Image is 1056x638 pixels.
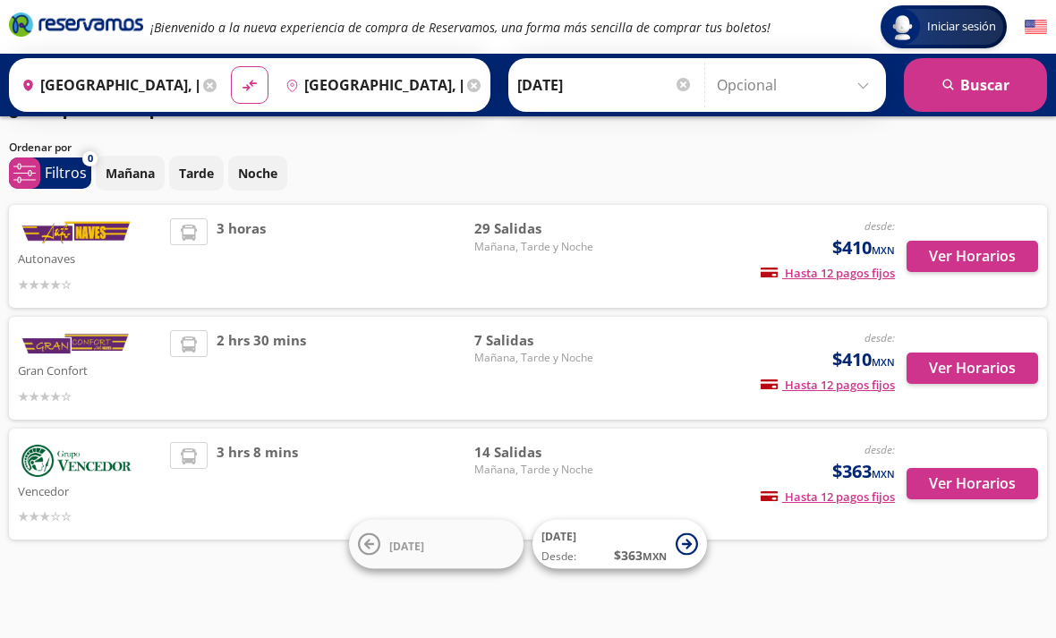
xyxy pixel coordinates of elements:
[474,462,600,478] span: Mañana, Tarde y Noche
[9,157,91,189] button: 0Filtros
[18,442,134,480] img: Vencedor
[864,218,895,234] em: desde:
[228,156,287,191] button: Noche
[106,164,155,183] p: Mañana
[169,156,224,191] button: Tarde
[541,549,576,565] span: Desde:
[1025,16,1047,38] button: English
[88,151,93,166] span: 0
[643,549,667,563] small: MXN
[761,377,895,393] span: Hasta 12 pagos fijos
[761,265,895,281] span: Hasta 12 pagos fijos
[18,359,161,380] p: Gran Confort
[150,19,771,36] em: ¡Bienvenido a la nueva experiencia de compra de Reservamos, una forma más sencilla de comprar tus...
[872,243,895,257] small: MXN
[904,58,1047,112] button: Buscar
[14,63,199,107] input: Buscar Origen
[217,218,266,294] span: 3 horas
[217,442,298,526] span: 3 hrs 8 mins
[907,468,1038,499] button: Ver Horarios
[864,330,895,345] em: desde:
[389,538,424,553] span: [DATE]
[18,330,134,359] img: Gran Confort
[18,247,161,268] p: Autonaves
[474,330,600,351] span: 7 Salidas
[238,164,277,183] p: Noche
[532,520,707,569] button: [DATE]Desde:$363MXN
[761,489,895,505] span: Hasta 12 pagos fijos
[907,241,1038,272] button: Ver Horarios
[474,442,600,463] span: 14 Salidas
[9,11,143,43] a: Brand Logo
[614,546,667,565] span: $ 363
[920,18,1003,36] span: Iniciar sesión
[18,480,161,501] p: Vencedor
[474,350,600,366] span: Mañana, Tarde y Noche
[9,11,143,38] i: Brand Logo
[278,63,463,107] input: Buscar Destino
[832,458,895,485] span: $363
[45,162,87,183] p: Filtros
[18,218,134,247] img: Autonaves
[9,140,72,156] p: Ordenar por
[832,346,895,373] span: $410
[349,520,524,569] button: [DATE]
[474,218,600,239] span: 29 Salidas
[717,63,877,107] input: Opcional
[864,442,895,457] em: desde:
[217,330,306,406] span: 2 hrs 30 mins
[474,239,600,255] span: Mañana, Tarde y Noche
[907,353,1038,384] button: Ver Horarios
[179,164,214,183] p: Tarde
[832,234,895,261] span: $410
[96,156,165,191] button: Mañana
[872,355,895,369] small: MXN
[541,529,576,544] span: [DATE]
[517,63,693,107] input: Elegir Fecha
[872,467,895,481] small: MXN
